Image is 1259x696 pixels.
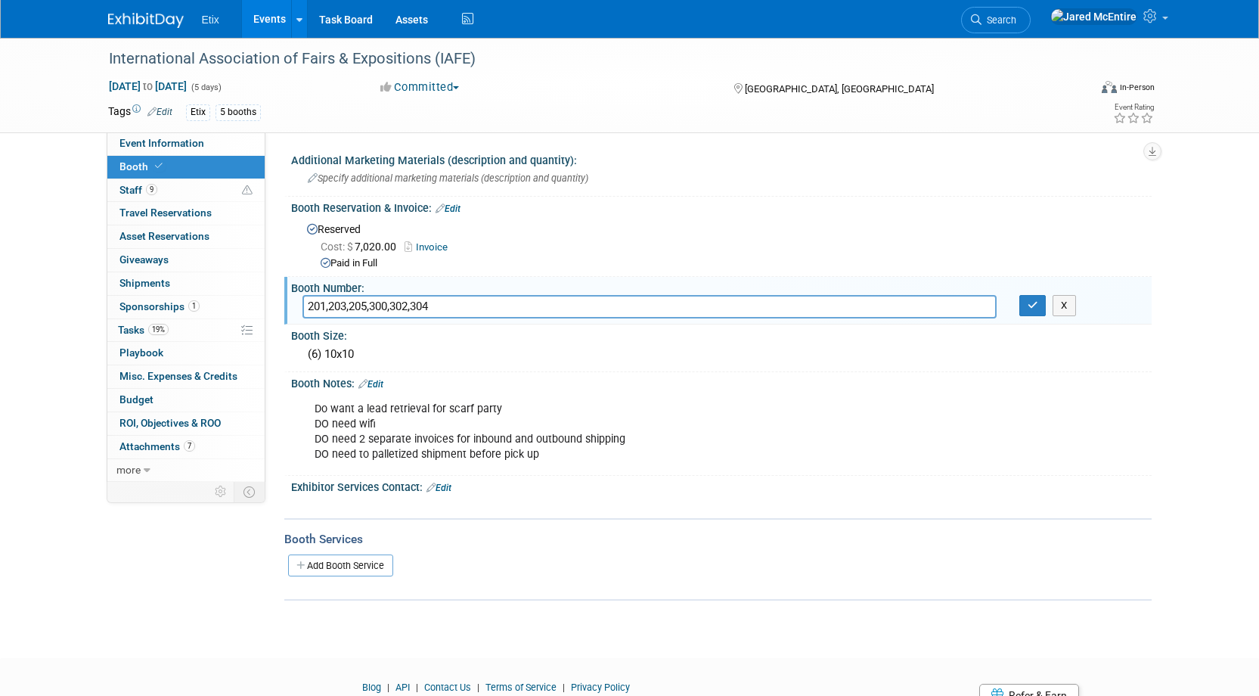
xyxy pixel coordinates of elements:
span: [GEOGRAPHIC_DATA], [GEOGRAPHIC_DATA] [745,83,934,95]
a: Edit [426,483,451,493]
div: International Association of Fairs & Expositions (IAFE) [104,45,1066,73]
span: Cost: $ [321,241,355,253]
img: Jared McEntire [1050,8,1137,25]
a: Tasks19% [107,319,265,342]
td: Personalize Event Tab Strip [208,482,234,502]
div: Paid in Full [321,256,1140,271]
a: Budget [107,389,265,412]
div: Event Format [1000,79,1155,101]
span: (5 days) [190,82,222,92]
div: Reserved [302,218,1140,271]
a: Misc. Expenses & Credits [107,365,265,388]
span: 1 [188,300,200,312]
span: Specify additional marketing materials (description and quantity) [308,172,588,184]
a: Search [961,7,1031,33]
span: | [412,682,422,693]
span: Search [981,14,1016,26]
a: Terms of Service [485,682,557,693]
a: Asset Reservations [107,225,265,248]
a: Giveaways [107,249,265,272]
span: Sponsorships [119,300,200,312]
div: Exhibitor Services Contact: [291,476,1152,496]
a: Edit [436,204,460,214]
a: Edit [358,379,383,390]
div: Etix [186,104,210,120]
i: Booth reservation complete [155,162,163,170]
a: Shipments [107,272,265,295]
div: 5 booths [216,104,261,120]
a: Privacy Policy [571,682,630,693]
div: Booth Notes: [291,372,1152,392]
span: 9 [146,184,157,195]
td: Toggle Event Tabs [234,482,265,502]
span: Asset Reservations [119,230,209,242]
a: Staff9 [107,179,265,202]
div: Booth Size: [291,325,1152,343]
span: Travel Reservations [119,207,212,219]
a: more [107,459,265,482]
span: Booth [119,160,166,172]
span: Potential Scheduling Conflict -- at least one attendee is tagged in another overlapping event. [242,184,253,197]
span: more [116,464,141,476]
span: Playbook [119,346,163,359]
a: Booth [107,156,265,179]
span: Attachments [119,440,195,452]
div: Additional Marketing Materials (description and quantity): [291,149,1152,168]
a: Attachments7 [107,436,265,458]
td: Tags [108,104,172,121]
a: Edit [147,107,172,117]
div: In-Person [1119,82,1155,93]
span: | [559,682,569,693]
span: to [141,80,155,92]
span: Budget [119,393,153,405]
a: Sponsorships1 [107,296,265,318]
div: (6) 10x10 [302,343,1140,366]
img: Format-Inperson.png [1102,81,1117,93]
span: Shipments [119,277,170,289]
span: ROI, Objectives & ROO [119,417,221,429]
div: Booth Reservation & Invoice: [291,197,1152,216]
span: Event Information [119,137,204,149]
img: ExhibitDay [108,13,184,28]
a: Blog [362,682,381,693]
a: Contact Us [424,682,471,693]
a: API [395,682,410,693]
span: Tasks [118,324,169,336]
span: | [473,682,483,693]
span: Misc. Expenses & Credits [119,370,237,382]
a: Travel Reservations [107,202,265,225]
span: 19% [148,324,169,335]
div: Do want a lead retrieval for scarf party DO need wifi DO need 2 separate invoices for inbound and... [304,394,985,470]
a: Playbook [107,342,265,365]
a: Event Information [107,132,265,155]
button: Committed [375,79,465,95]
span: Giveaways [119,253,169,266]
a: ROI, Objectives & ROO [107,412,265,435]
span: Staff [119,184,157,196]
a: Invoice [405,241,455,253]
div: Event Rating [1113,104,1154,111]
span: 7,020.00 [321,241,402,253]
span: Etix [202,14,219,26]
div: Booth Services [284,531,1152,548]
a: Add Booth Service [288,555,393,576]
span: [DATE] [DATE] [108,79,188,93]
button: X [1053,295,1076,316]
span: | [383,682,393,693]
span: 7 [184,440,195,452]
div: Booth Number: [291,277,1152,296]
